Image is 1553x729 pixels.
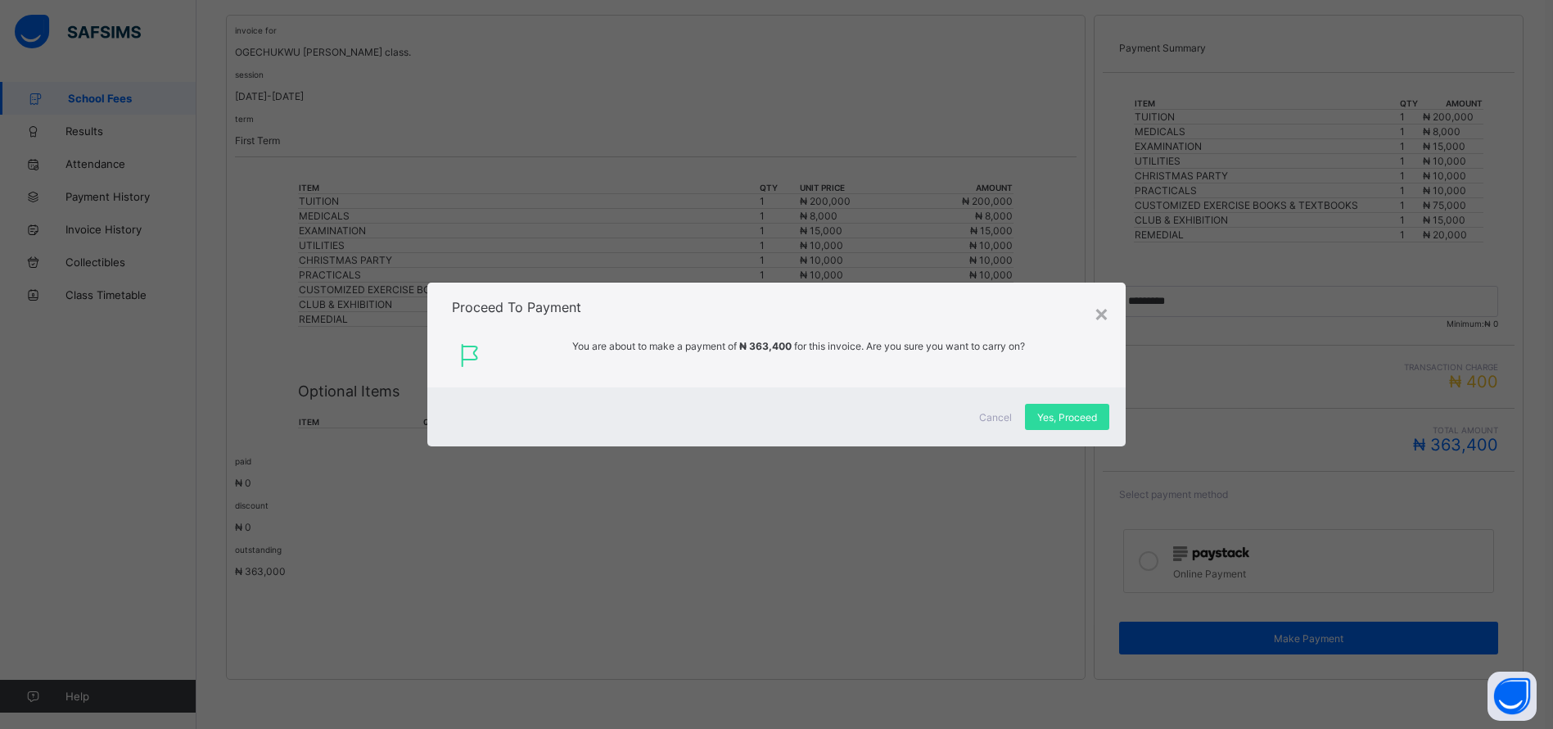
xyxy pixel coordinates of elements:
div: × [1094,299,1109,327]
button: Open asap [1488,672,1537,721]
span: Cancel [979,411,1012,423]
span: ₦ 363,400 [739,340,792,352]
span: Proceed To Payment [452,299,581,315]
span: Yes, Proceed [1037,411,1097,423]
span: You are about to make a payment of for this invoice. Are you sure you want to carry on? [495,340,1101,371]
